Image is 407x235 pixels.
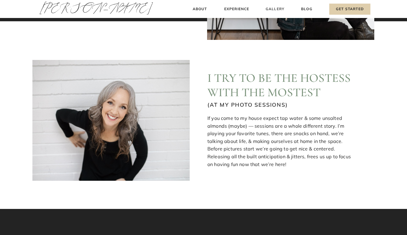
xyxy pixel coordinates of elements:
a: Experience [223,6,250,12]
a: Gallery [265,6,285,12]
a: About [191,6,209,12]
h3: (AT MY PHOTO SESSIONS) [207,101,332,108]
p: If you come to my house expect tap water & some unsalted almonds (maybe) — sessions are a whole d... [207,115,352,170]
h2: I try to be the hostess with the mostest [207,71,352,99]
a: Get Started [329,4,370,15]
a: Blog [300,6,314,12]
